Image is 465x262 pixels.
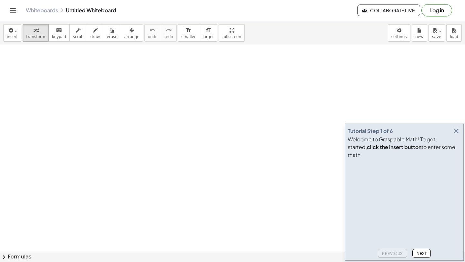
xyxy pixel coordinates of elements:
[7,35,18,39] span: insert
[421,4,452,16] button: Log in
[222,35,241,39] span: fullscreen
[69,24,87,42] button: scrub
[164,35,173,39] span: redo
[3,24,21,42] button: insert
[144,24,161,42] button: undoundo
[56,26,62,34] i: keyboard
[148,35,158,39] span: undo
[205,26,211,34] i: format_size
[90,35,100,39] span: draw
[363,7,415,13] span: Collaborate Live
[73,35,84,39] span: scrub
[26,35,45,39] span: transform
[388,24,410,42] button: settings
[124,35,139,39] span: arrange
[52,35,66,39] span: keypad
[150,26,156,34] i: undo
[26,7,58,14] a: Whiteboards
[161,24,177,42] button: redoredo
[8,5,18,15] button: Toggle navigation
[87,24,104,42] button: draw
[412,24,427,42] button: new
[185,26,191,34] i: format_size
[48,24,70,42] button: keyboardkeypad
[367,144,421,150] b: click the insert button
[417,251,427,256] span: Next
[181,35,196,39] span: smaller
[348,127,393,135] div: Tutorial Step 1 of 6
[219,24,244,42] button: fullscreen
[348,136,461,159] div: Welcome to Graspable Math! To get started, to enter some math.
[121,24,143,42] button: arrange
[432,35,441,39] span: save
[199,24,217,42] button: format_sizelarger
[357,5,420,16] button: Collaborate Live
[450,35,458,39] span: load
[429,24,445,42] button: save
[415,35,423,39] span: new
[178,24,199,42] button: format_sizesmaller
[202,35,214,39] span: larger
[391,35,407,39] span: settings
[23,24,49,42] button: transform
[103,24,121,42] button: erase
[166,26,172,34] i: redo
[412,249,431,258] button: Next
[107,35,117,39] span: erase
[446,24,462,42] button: load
